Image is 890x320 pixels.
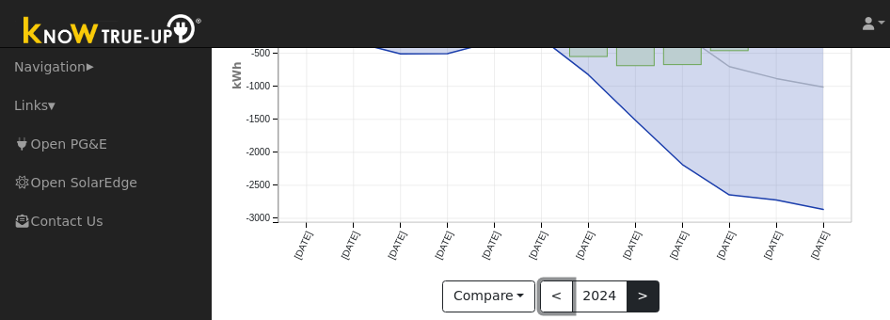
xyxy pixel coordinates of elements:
[678,162,686,169] circle: onclick=""
[569,21,607,57] rect: onclick=""
[572,280,628,312] button: 2024
[339,231,360,262] text: [DATE]
[292,231,313,262] text: [DATE]
[433,231,454,262] text: [DATE]
[246,82,270,92] text: -1000
[668,231,690,262] text: [DATE]
[725,63,733,71] circle: onclick=""
[386,231,407,262] text: [DATE]
[715,231,737,262] text: [DATE]
[621,231,643,262] text: [DATE]
[397,51,405,58] circle: onclick=""
[251,49,270,59] text: -500
[631,117,639,124] circle: onclick=""
[230,62,244,90] text: kWh
[480,231,501,262] text: [DATE]
[574,231,596,262] text: [DATE]
[710,21,748,51] rect: onclick=""
[14,10,212,53] img: Know True-Up
[663,21,701,65] rect: onclick=""
[540,280,573,312] button: <
[527,231,548,262] text: [DATE]
[584,72,592,79] circle: onclick=""
[809,231,831,262] text: [DATE]
[772,75,780,83] circle: onclick=""
[246,214,270,224] text: -3000
[246,115,270,125] text: -1500
[819,84,827,91] circle: onclick=""
[246,148,270,158] text: -2000
[442,280,535,312] button: Compare
[725,192,733,200] circle: onclick=""
[819,206,827,214] circle: onclick=""
[762,231,784,262] text: [DATE]
[772,197,780,204] circle: onclick=""
[616,21,654,66] rect: onclick=""
[444,51,452,58] circle: onclick=""
[627,280,660,312] button: >
[246,181,270,191] text: -2500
